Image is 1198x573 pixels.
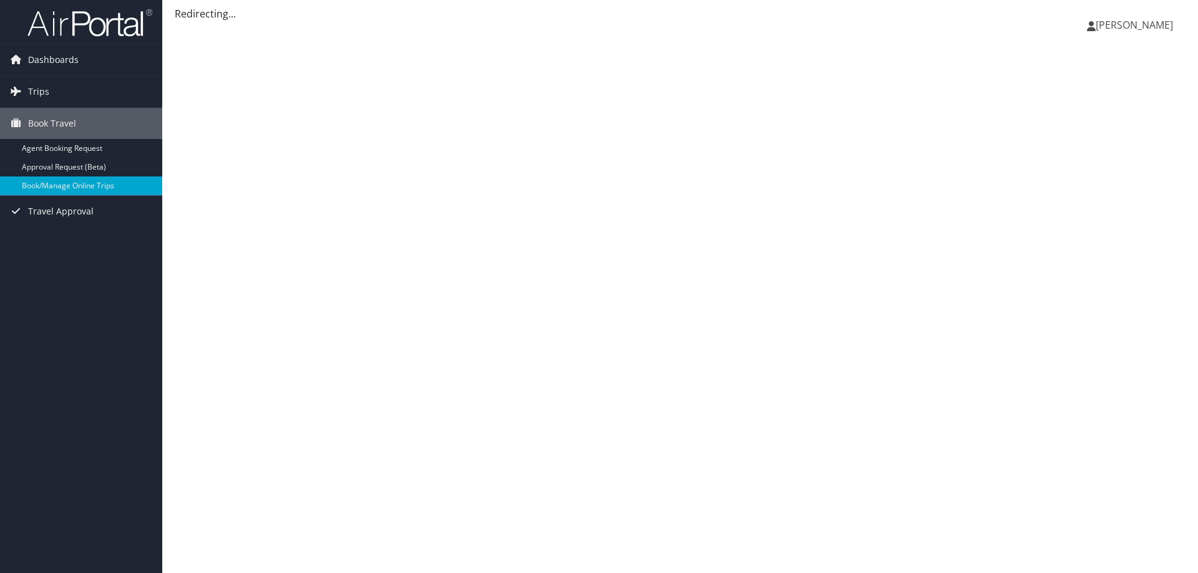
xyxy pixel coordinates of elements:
[175,6,1186,21] div: Redirecting...
[28,76,49,107] span: Trips
[1096,18,1173,32] span: [PERSON_NAME]
[1087,6,1186,44] a: [PERSON_NAME]
[28,196,94,227] span: Travel Approval
[28,108,76,139] span: Book Travel
[28,44,79,75] span: Dashboards
[27,8,152,37] img: airportal-logo.png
